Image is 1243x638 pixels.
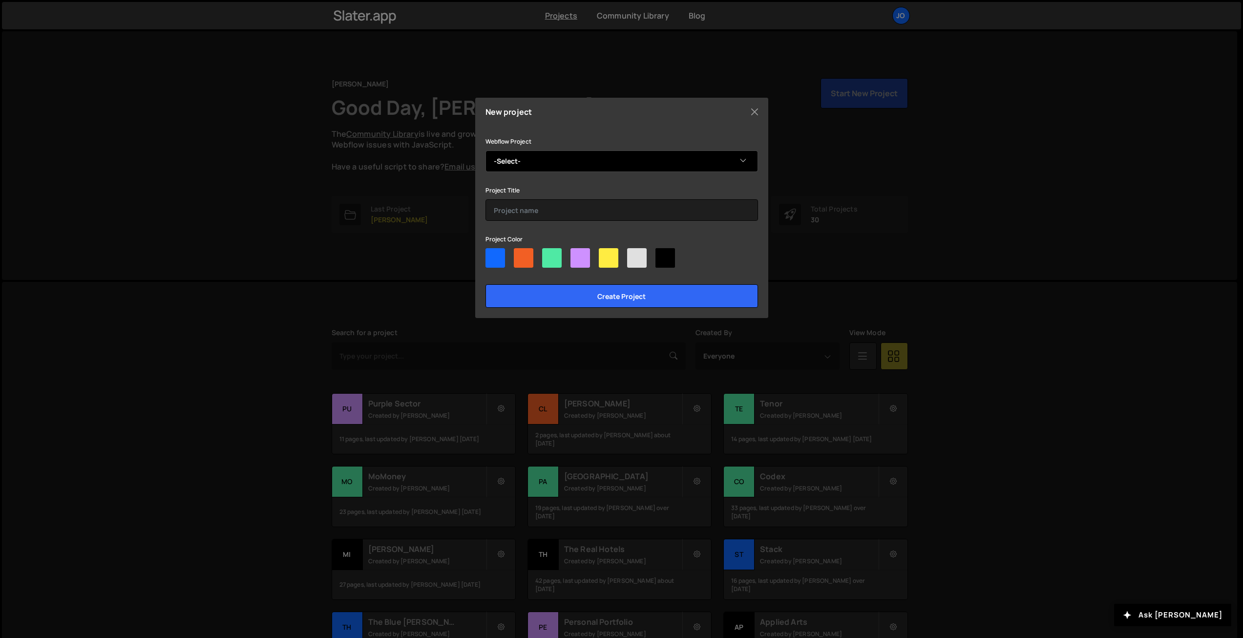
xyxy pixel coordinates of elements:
[485,284,758,308] input: Create project
[485,199,758,221] input: Project name
[485,137,531,147] label: Webflow Project
[485,186,520,195] label: Project Title
[485,234,523,244] label: Project Color
[747,105,762,119] button: Close
[1114,604,1231,626] button: Ask [PERSON_NAME]
[485,108,532,116] h5: New project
